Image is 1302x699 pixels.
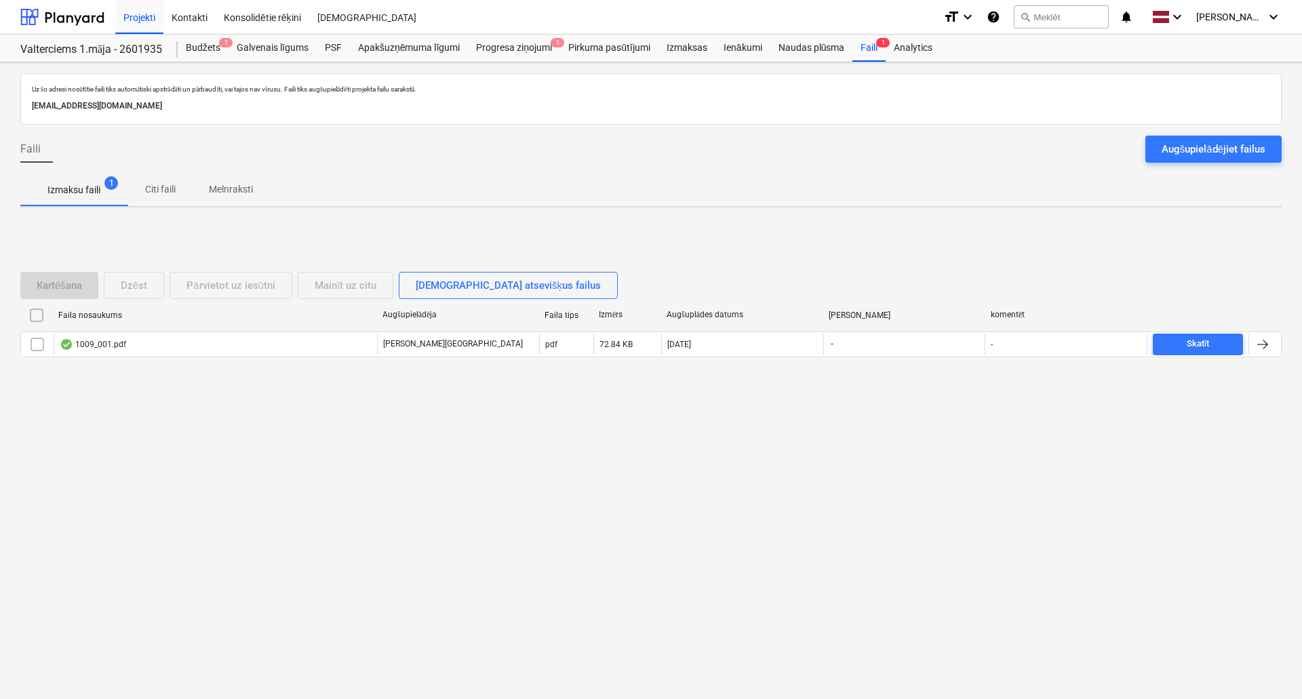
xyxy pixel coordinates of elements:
[991,310,1142,320] div: komentēt
[209,182,253,197] p: Melnraksti
[551,38,564,47] span: 1
[60,339,126,350] div: 1009_001.pdf
[545,311,588,320] div: Faila tips
[1234,634,1302,699] iframe: Chat Widget
[1196,12,1264,22] span: [PERSON_NAME][GEOGRAPHIC_DATA]
[658,35,715,62] a: Izmaksas
[829,338,835,350] span: -
[1162,140,1265,158] div: Augšupielādējiet failus
[1014,5,1109,28] button: Meklēt
[229,35,317,62] a: Galvenais līgums
[178,35,229,62] a: Budžets1
[599,310,656,320] div: Izmērs
[317,35,350,62] a: PSF
[104,176,118,190] span: 1
[58,311,372,320] div: Faila nosaukums
[416,277,601,294] div: [DEMOGRAPHIC_DATA] atsevišķus failus
[468,35,560,62] div: Progresa ziņojumi
[1265,9,1282,25] i: keyboard_arrow_down
[770,35,853,62] a: Naudas plūsma
[382,310,534,320] div: Augšupielādēja
[1120,9,1133,25] i: notifications
[1145,136,1282,163] button: Augšupielādējiet failus
[399,272,618,299] button: [DEMOGRAPHIC_DATA] atsevišķus failus
[876,38,890,47] span: 1
[47,183,100,197] p: Izmaksu faili
[1187,336,1210,352] div: Skatīt
[829,311,980,320] div: [PERSON_NAME]
[178,35,229,62] div: Budžets
[1020,12,1031,22] span: search
[20,141,41,157] span: Faili
[715,35,770,62] a: Ienākumi
[667,310,818,320] div: Augšuplādes datums
[987,9,1000,25] i: Zināšanu pamats
[350,35,468,62] a: Apakšuzņēmuma līgumi
[32,99,1270,113] p: [EMAIL_ADDRESS][DOMAIN_NAME]
[943,9,960,25] i: format_size
[886,35,941,62] a: Analytics
[219,38,233,47] span: 1
[667,340,691,349] div: [DATE]
[852,35,886,62] div: Faili
[560,35,658,62] a: Pirkuma pasūtījumi
[468,35,560,62] a: Progresa ziņojumi1
[1169,9,1185,25] i: keyboard_arrow_down
[32,85,1270,94] p: Uz šo adresi nosūtītie faili tiks automātiski apstrādāti un pārbaudīti, vai tajos nav vīrusu. Fai...
[1153,334,1243,355] button: Skatīt
[960,9,976,25] i: keyboard_arrow_down
[599,340,633,349] div: 72.84 KB
[20,43,161,57] div: Valterciems 1.māja - 2601935
[383,338,523,350] p: [PERSON_NAME][GEOGRAPHIC_DATA]
[852,35,886,62] a: Faili1
[991,340,993,349] div: -
[144,182,176,197] p: Citi faili
[60,339,73,350] div: OCR pabeigts
[545,340,557,349] div: pdf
